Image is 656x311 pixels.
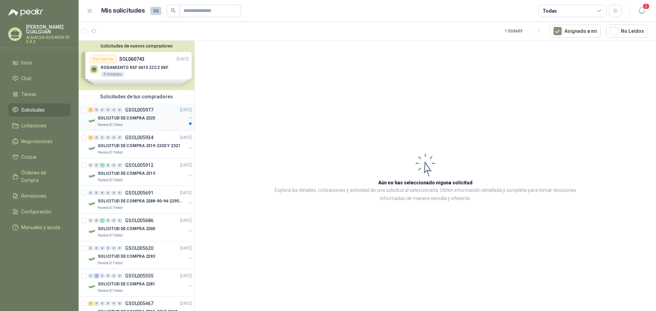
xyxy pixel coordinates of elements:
div: 0 [94,301,99,306]
div: 2 [94,273,99,278]
div: 0 [111,246,117,251]
p: GSOL005691 [125,190,153,195]
div: 0 [88,246,93,251]
p: [DATE] [180,217,192,224]
div: 0 [100,301,105,306]
span: 2 [642,3,650,10]
a: Manuales y ayuda [8,221,70,234]
span: Inicio [21,59,32,67]
div: 0 [111,218,117,223]
p: GSOL005934 [125,135,153,140]
div: 0 [88,273,93,278]
p: [DATE] [180,135,192,141]
button: No Leídos [606,25,648,38]
p: Panela El Trébol [98,205,123,211]
a: 1 0 0 0 0 0 GSOL005934[DATE] Company LogoSOLICITUD DE COMPRA 2319-2320 Y 2321Panela El Trébol [88,133,193,155]
a: Negociaciones [8,135,70,148]
div: 0 [106,246,111,251]
a: 0 2 0 0 0 0 GSOL005555[DATE] Company LogoSOLICITUD DE COMPRA 2281Panela El Trébol [88,272,193,294]
div: 0 [117,301,122,306]
p: GSOL005912 [125,163,153,168]
div: 0 [111,190,117,195]
a: 0 0 1 0 0 0 GSOL005912[DATE] Company LogoSOLICITUD DE COMPRA 2313Panela El Trébol [88,161,193,183]
p: SOLICITUD DE COMPRA 2325 [98,115,155,122]
span: search [171,8,176,13]
div: Solicitudes de nuevos compradoresPor cotizarSOL060743[DATE] RODAMIENTO REF 6015 2ZC3 SKF4 Unidade... [79,41,194,90]
a: 0 0 1 0 0 0 GSOL005686[DATE] Company LogoSOLICITUD DE COMPRA 2300Panela El Trébol [88,216,193,238]
a: 7 0 0 0 0 0 GSOL005977[DATE] Company LogoSOLICITUD DE COMPRA 2325Panela El Trébol [88,106,193,128]
img: Company Logo [88,255,96,263]
div: 1 - 50 de 89 [505,26,544,37]
a: Licitaciones [8,119,70,132]
div: 0 [100,246,105,251]
button: 2 [635,5,648,17]
div: 0 [106,163,111,168]
span: Manuales y ayuda [21,224,60,231]
a: 0 0 0 0 0 0 GSOL005620[DATE] Company LogoSOLICITUD DE COMPRA 2293Panela El Trébol [88,244,193,266]
img: Company Logo [88,117,96,125]
p: [DATE] [180,245,192,252]
p: [PERSON_NAME] GUALGUAN [26,25,70,34]
a: Cotizar [8,151,70,164]
h1: Mis solicitudes [101,6,145,16]
div: 0 [100,108,105,112]
p: Panela El Trébol [98,150,123,155]
p: ALMACEN RODAFER RF S.A.S [26,36,70,44]
p: Explora los detalles, cotizaciones y actividad de una solicitud al seleccionarla. Obtén informaci... [263,186,588,203]
p: [DATE] [180,162,192,169]
div: 0 [117,218,122,223]
a: Chat [8,72,70,85]
a: Solicitudes [8,103,70,116]
p: Panela El Trébol [98,260,123,266]
div: 0 [111,135,117,140]
p: SOLICITUD DE COMPRA 2300 [98,226,155,232]
span: Tareas [21,90,36,98]
img: Company Logo [88,172,96,180]
div: 0 [111,273,117,278]
div: 0 [111,301,117,306]
div: 0 [111,108,117,112]
p: [DATE] [180,273,192,279]
span: Negociaciones [21,138,53,145]
img: Company Logo [88,200,96,208]
div: 7 [88,108,93,112]
span: Licitaciones [21,122,46,129]
span: 94 [150,7,161,15]
p: GSOL005686 [125,218,153,223]
p: GSOL005977 [125,108,153,112]
div: 0 [117,190,122,195]
div: 0 [106,218,111,223]
div: 0 [117,135,122,140]
div: 0 [94,135,99,140]
button: Asignado a mi [550,25,601,38]
div: 0 [100,135,105,140]
p: GSOL005555 [125,273,153,278]
p: Panela El Trébol [98,233,123,238]
div: 0 [100,273,105,278]
div: 0 [100,190,105,195]
div: 0 [94,108,99,112]
p: [DATE] [180,300,192,307]
p: Panela El Trébol [98,288,123,294]
div: 0 [117,246,122,251]
span: Cotizar [21,153,37,161]
div: 1 [88,301,93,306]
p: SOLICITUD DE COMPRA 2293 [98,253,155,260]
h3: Aún no has seleccionado niguna solicitud [378,179,473,186]
div: 1 [100,163,105,168]
div: 0 [117,163,122,168]
div: 0 [106,273,111,278]
a: Inicio [8,56,70,69]
div: 1 [100,218,105,223]
img: Company Logo [88,283,96,291]
div: 0 [111,163,117,168]
div: 0 [94,218,99,223]
div: Solicitudes de tus compradores [79,90,194,103]
a: Órdenes de Compra [8,166,70,187]
span: Remisiones [21,192,46,200]
p: GSOL005467 [125,301,153,306]
a: 0 0 0 0 0 0 GSOL005691[DATE] Company LogoSOLICITUD DE COMPRA 2288-90-94-2295-96-2301-02-04Panela ... [88,189,193,211]
a: Remisiones [8,189,70,202]
p: SOLICITUD DE COMPRA 2313 [98,170,155,177]
div: 0 [94,246,99,251]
